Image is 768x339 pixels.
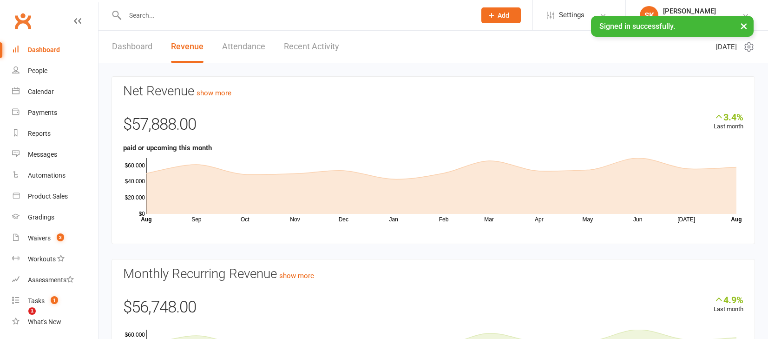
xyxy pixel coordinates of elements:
[28,307,36,315] span: 1
[481,7,521,23] button: Add
[28,318,61,326] div: What's New
[12,207,98,228] a: Gradings
[28,151,57,158] div: Messages
[28,234,51,242] div: Waivers
[171,31,203,63] a: Revenue
[714,294,743,305] div: 4.9%
[51,296,58,304] span: 1
[663,15,742,24] div: Goshukan Karate Academy
[28,46,60,53] div: Dashboard
[11,9,34,33] a: Clubworx
[28,88,54,95] div: Calendar
[9,307,32,330] iframe: Intercom live chat
[12,270,98,291] a: Assessments
[12,60,98,81] a: People
[640,6,658,25] div: SK
[559,5,584,26] span: Settings
[714,112,743,132] div: Last month
[123,84,743,99] h3: Net Revenue
[122,9,469,22] input: Search...
[714,294,743,314] div: Last month
[123,144,212,152] strong: paid or upcoming this month
[28,109,57,116] div: Payments
[112,31,152,63] a: Dashboard
[12,312,98,332] a: What's New
[197,89,231,97] a: show more
[716,41,737,53] span: [DATE]
[28,213,54,221] div: Gradings
[599,22,675,31] span: Signed in successfully.
[12,102,98,123] a: Payments
[222,31,265,63] a: Attendance
[57,233,64,241] span: 3
[12,81,98,102] a: Calendar
[12,123,98,144] a: Reports
[28,297,45,305] div: Tasks
[123,294,743,325] div: $56,748.00
[12,144,98,165] a: Messages
[663,7,742,15] div: [PERSON_NAME]
[12,249,98,270] a: Workouts
[12,165,98,186] a: Automations
[284,31,339,63] a: Recent Activity
[714,112,743,122] div: 3.4%
[28,276,74,284] div: Assessments
[28,172,66,179] div: Automations
[28,130,51,137] div: Reports
[28,193,68,200] div: Product Sales
[735,16,752,36] button: ×
[123,267,743,281] h3: Monthly Recurring Revenue
[123,112,743,142] div: $57,888.00
[28,255,56,263] div: Workouts
[498,12,509,19] span: Add
[279,272,314,280] a: show more
[28,67,47,74] div: People
[12,228,98,249] a: Waivers 3
[12,186,98,207] a: Product Sales
[12,291,98,312] a: Tasks 1
[12,40,98,60] a: Dashboard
